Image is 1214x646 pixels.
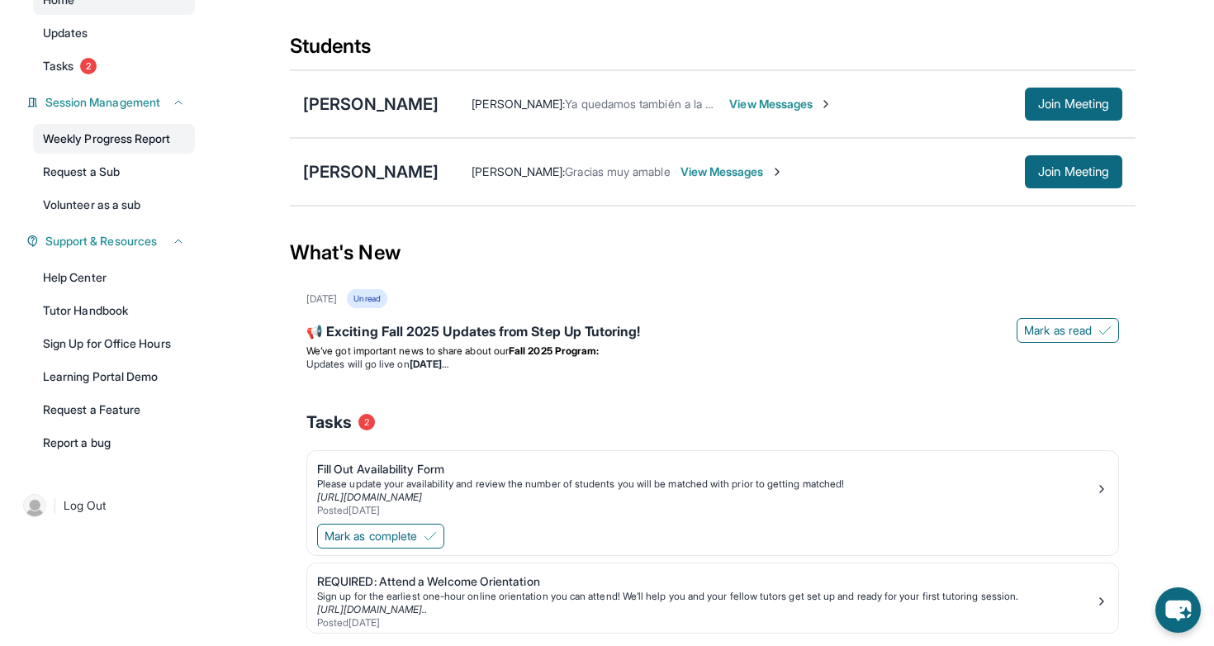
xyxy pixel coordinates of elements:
[317,616,1095,629] div: Posted [DATE]
[1098,324,1112,337] img: Mark as read
[45,233,157,249] span: Support & Resources
[306,292,337,306] div: [DATE]
[317,461,1095,477] div: Fill Out Availability Form
[290,33,1136,69] div: Students
[317,603,427,615] a: [URL][DOMAIN_NAME]..
[43,25,88,41] span: Updates
[43,58,74,74] span: Tasks
[23,494,46,517] img: user-img
[33,329,195,359] a: Sign Up for Office Hours
[771,165,784,178] img: Chevron-Right
[306,321,1119,344] div: 📢 Exciting Fall 2025 Updates from Step Up Tutoring!
[303,93,439,116] div: [PERSON_NAME]
[1155,587,1201,633] button: chat-button
[33,157,195,187] a: Request a Sub
[306,358,1119,371] li: Updates will go live on
[33,124,195,154] a: Weekly Progress Report
[33,362,195,392] a: Learning Portal Demo
[424,530,437,543] img: Mark as complete
[317,477,1095,491] div: Please update your availability and review the number of students you will be matched with prior ...
[565,97,902,111] span: Ya quedamos también a la misma hora para las siguientes clases
[307,563,1118,633] a: REQUIRED: Attend a Welcome OrientationSign up for the earliest one-hour online orientation you ca...
[317,573,1095,590] div: REQUIRED: Attend a Welcome Orientation
[303,160,439,183] div: [PERSON_NAME]
[33,18,195,48] a: Updates
[472,97,565,111] span: [PERSON_NAME] :
[819,97,832,111] img: Chevron-Right
[1024,322,1092,339] span: Mark as read
[33,428,195,458] a: Report a bug
[1017,318,1119,343] button: Mark as read
[33,395,195,425] a: Request a Feature
[39,233,185,249] button: Support & Resources
[306,411,352,434] span: Tasks
[80,58,97,74] span: 2
[1025,88,1122,121] button: Join Meeting
[472,164,565,178] span: [PERSON_NAME] :
[33,263,195,292] a: Help Center
[317,524,444,549] button: Mark as complete
[681,164,784,180] span: View Messages
[410,358,448,370] strong: [DATE]
[306,344,509,357] span: We’ve got important news to share about our
[290,216,1136,289] div: What's New
[1038,167,1109,177] span: Join Meeting
[1038,99,1109,109] span: Join Meeting
[45,94,160,111] span: Session Management
[325,528,417,544] span: Mark as complete
[33,190,195,220] a: Volunteer as a sub
[39,94,185,111] button: Session Management
[317,491,422,503] a: [URL][DOMAIN_NAME]
[33,51,195,81] a: Tasks2
[307,451,1118,520] a: Fill Out Availability FormPlease update your availability and review the number of students you w...
[565,164,670,178] span: Gracias muy amable
[53,496,57,515] span: |
[33,296,195,325] a: Tutor Handbook
[358,414,375,430] span: 2
[17,487,195,524] a: |Log Out
[509,344,599,357] strong: Fall 2025 Program:
[729,96,832,112] span: View Messages
[64,497,107,514] span: Log Out
[317,504,1095,517] div: Posted [DATE]
[317,590,1095,603] div: Sign up for the earliest one-hour online orientation you can attend! We’ll help you and your fell...
[347,289,386,308] div: Unread
[1025,155,1122,188] button: Join Meeting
